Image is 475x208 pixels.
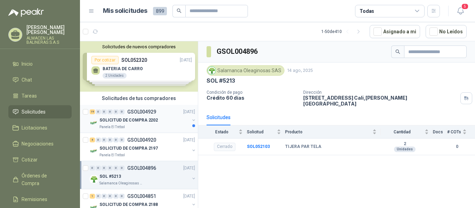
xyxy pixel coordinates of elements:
img: Company Logo [90,147,98,155]
p: Crédito 60 días [207,95,298,101]
p: Condición de pago [207,90,298,95]
a: Cotizar [8,153,72,166]
p: SOLICITUD DE COMPRA 2202 [99,117,158,124]
div: 0 [102,138,107,142]
a: Remisiones [8,193,72,206]
p: [DATE] [183,137,195,143]
img: Logo peakr [8,8,44,17]
th: # COTs [447,125,475,138]
div: 0 [96,138,101,142]
div: 0 [102,166,107,170]
p: Dirección [303,90,458,95]
div: 0 [107,109,113,114]
th: Docs [433,125,447,138]
div: Solicitudes de tus compradores [80,92,198,105]
p: GSOL004929 [127,109,156,114]
a: Chat [8,73,72,86]
div: 1 - 50 de 410 [321,26,364,37]
div: 0 [96,166,101,170]
span: Órdenes de Compra [22,172,65,187]
img: Company Logo [90,119,98,127]
p: SOLICITUD DE COMPRA 2197 [99,145,158,152]
div: 0 [107,138,113,142]
span: Inicio [22,60,33,68]
div: Cerrado [214,143,235,151]
th: Solicitud [247,125,285,138]
span: Cantidad [381,130,423,134]
span: Solicitud [247,130,275,134]
a: Negociaciones [8,137,72,150]
div: 0 [113,138,119,142]
h3: GSOL004896 [217,46,259,57]
h1: Mis solicitudes [103,6,147,16]
img: Company Logo [90,175,98,183]
a: SOL052103 [247,144,270,149]
div: Todas [360,7,374,15]
th: Producto [285,125,381,138]
p: SOLICITUD DE COMPRA 2188 [99,201,158,208]
a: Tareas [8,89,72,102]
a: Solicitudes [8,105,72,118]
p: Salamanca Oleaginosas SAS [99,181,143,186]
b: 0 [447,143,467,150]
a: Órdenes de Compra [8,169,72,190]
a: Licitaciones [8,121,72,134]
b: 2 [381,141,429,147]
p: SOL #5213 [99,173,121,180]
p: [DATE] [183,165,195,172]
div: Solicitudes de nuevos compradoresPor cotizarSOL052320[DATE] BATERIA DE CARRO2 UnidadesPor cotizar... [80,41,198,92]
span: Solicitudes [22,108,46,116]
div: 1 [90,194,95,199]
div: Unidades [394,147,416,152]
p: [STREET_ADDRESS] Cali , [PERSON_NAME][GEOGRAPHIC_DATA] [303,95,458,107]
span: 899 [153,7,167,15]
div: Salamanca Oleaginosas SAS [207,65,284,76]
p: GSOL004920 [127,138,156,142]
div: Solicitudes [207,114,231,121]
span: Cotizar [22,156,38,164]
a: 19 0 0 0 0 0 GSOL004929[DATE] Company LogoSOLICITUD DE COMPRA 2202Panela El Trébol [90,108,196,130]
p: [DATE] [183,109,195,115]
div: 4 [90,138,95,142]
span: # COTs [447,130,461,134]
b: TIJERA PAR TELA [285,144,321,150]
button: 5 [454,5,467,17]
p: GSOL004896 [127,166,156,170]
p: GSOL004851 [127,194,156,199]
p: SOL #5213 [207,77,235,84]
span: search [395,49,400,54]
span: Estado [207,130,237,134]
img: Company Logo [208,67,216,74]
button: Asignado a mi [370,25,420,38]
p: ALMACEN LAS BALINERAS S.A.S [26,36,72,44]
div: 0 [102,194,107,199]
p: Panela El Trébol [99,152,125,158]
div: 0 [107,194,113,199]
button: Solicitudes de nuevos compradores [83,44,195,49]
th: Estado [198,125,247,138]
span: Producto [285,130,371,134]
div: 0 [119,138,124,142]
span: Remisiones [22,195,47,203]
a: Inicio [8,57,72,70]
div: 0 [113,194,119,199]
a: 0 0 0 0 0 0 GSOL004896[DATE] Company LogoSOL #5213Salamanca Oleaginosas SAS [90,164,196,186]
div: 19 [90,109,95,114]
span: search [177,8,182,13]
span: Chat [22,76,32,84]
p: [DATE] [183,193,195,200]
th: Cantidad [381,125,433,138]
div: 0 [113,109,119,114]
p: 14 ago, 2025 [287,67,313,74]
div: 0 [102,109,107,114]
div: 0 [119,109,124,114]
button: No Leídos [426,25,467,38]
span: Negociaciones [22,140,54,148]
div: 0 [96,109,101,114]
div: 0 [119,166,124,170]
span: Tareas [22,92,37,100]
div: 0 [90,166,95,170]
span: 5 [461,3,469,10]
div: 0 [96,194,101,199]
